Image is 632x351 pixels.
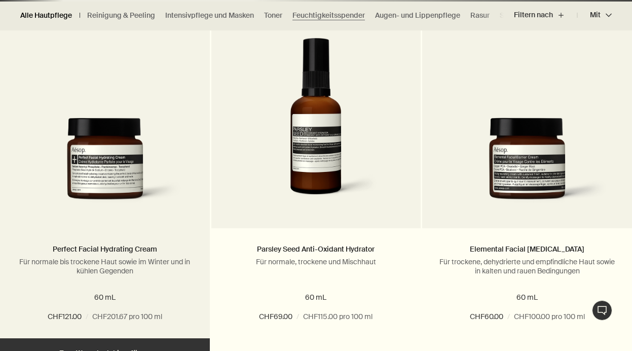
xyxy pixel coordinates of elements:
[577,3,612,27] button: Mit
[437,257,617,275] p: Für trockene, dehydrierte und empfindliche Haut sowie in kalten und rauen Bedingungen
[15,257,195,275] p: Für normale bis trockene Haut sowie im Winter und in kühlen Gegenden
[86,311,88,323] span: /
[165,11,254,20] a: Intensivpflege und Masken
[507,311,510,323] span: /
[53,244,157,254] a: Perfect Facial Hydrating Cream
[15,118,195,213] img: Perfect Facial Hydrating Cream in amber glass jar
[259,311,292,323] span: CHF69.00
[422,25,632,228] a: Elemental Facial Barrier Cream in amber glass jar
[303,311,373,323] span: CHF115.00 pro 100 ml
[296,311,299,323] span: /
[87,11,155,20] a: Reinigung & Peeling
[470,244,584,254] a: Elemental Facial [MEDICAL_DATA]
[375,11,460,20] a: Augen- und Lippenpflege
[437,118,617,213] img: Elemental Facial Barrier Cream in amber glass jar
[514,3,577,27] button: Filtern nach
[514,311,585,323] span: CHF100.00 pro 100 ml
[92,311,162,323] span: CHF201.67 pro 100 ml
[500,11,546,20] a: Sonnenschutz
[470,11,490,20] a: Rasur
[264,11,282,20] a: Toner
[470,311,503,323] span: CHF60.00
[292,11,365,20] a: Feuchtigkeitsspender
[592,300,612,321] button: Live-Support Chat
[257,244,375,254] a: Parsley Seed Anti-Oxidant Hydrator
[227,38,406,213] img: Parsley Seed Anti-Oxidant Hydrator with pump
[48,311,82,323] span: CHF121.00
[227,257,406,266] p: Für normale, trockene und Mischhaut
[211,25,421,228] a: Parsley Seed Anti-Oxidant Hydrator with pump
[20,11,72,20] a: Alle Hautpflege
